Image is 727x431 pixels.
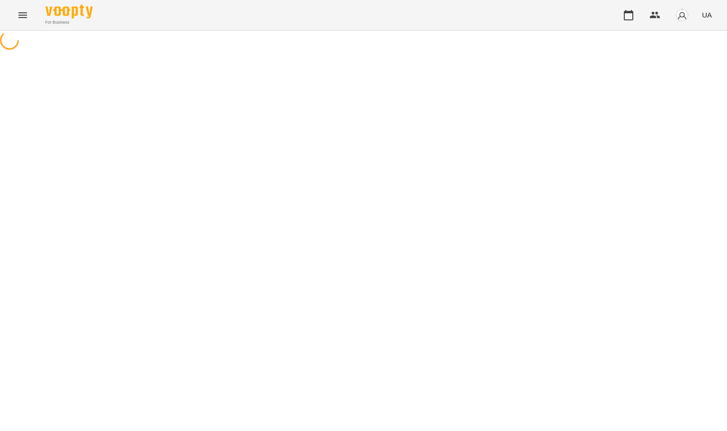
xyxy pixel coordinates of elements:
span: UA [702,10,712,20]
img: Voopty Logo [45,5,93,18]
button: Menu [11,4,34,27]
img: avatar_s.png [675,9,689,22]
button: UA [698,6,716,24]
span: For Business [45,19,93,26]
